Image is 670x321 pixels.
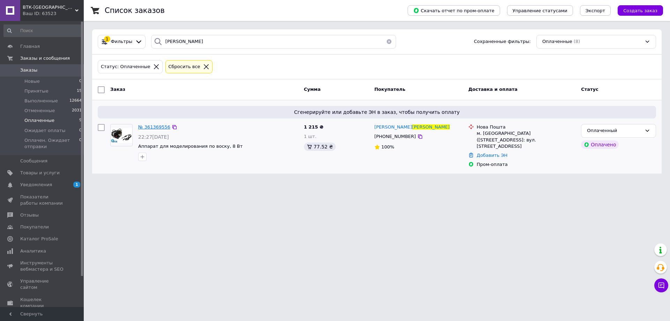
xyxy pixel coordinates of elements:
[304,124,323,130] span: 1 215 ₴
[24,117,54,124] span: Оплаченные
[586,8,605,13] span: Экспорт
[581,140,619,149] div: Оплачено
[304,134,317,139] span: 1 шт.
[3,24,82,37] input: Поиск
[513,8,567,13] span: Управление статусами
[20,260,65,272] span: Инструменты вебмастера и SEO
[23,10,84,17] div: Ваш ID: 63523
[72,108,82,114] span: 2031
[20,278,65,291] span: Управление сайтом
[580,5,611,16] button: Экспорт
[374,134,416,139] span: [PHONE_NUMBER]
[69,98,82,104] span: 12664
[111,128,132,143] img: Фото товару
[79,127,82,134] span: 0
[73,182,80,188] span: 1
[304,87,321,92] span: Сумма
[618,5,663,16] button: Создать заказ
[477,124,575,130] div: Нова Пошта
[138,134,169,140] span: 22:27[DATE]
[79,78,82,85] span: 0
[20,55,70,61] span: Заказы и сообщения
[374,124,450,131] a: [PERSON_NAME][PERSON_NAME]
[474,38,531,45] span: Сохраненные фильтры:
[111,38,133,45] span: Фильтры
[20,212,39,218] span: Отзывы
[20,224,49,230] span: Покупатели
[20,158,47,164] span: Сообщения
[24,78,40,85] span: Новые
[24,108,55,114] span: Отмененные
[20,43,40,50] span: Главная
[477,130,575,149] div: м. [GEOGRAPHIC_DATA] ([STREET_ADDRESS]: вул. [STREET_ADDRESS]
[24,137,79,150] span: Оплачен. Ожидает отправки
[138,124,170,130] a: № 361369556
[477,153,507,158] a: Добавить ЭН
[138,144,243,149] a: Аппарат для моделирования по воску, 8 Вт
[412,124,450,130] span: [PERSON_NAME]
[20,182,52,188] span: Уведомления
[20,248,46,254] span: Аналитика
[623,8,657,13] span: Создать заказ
[304,143,336,151] div: 77.52 ₴
[99,63,152,71] div: Статус: Оплаченные
[100,109,653,116] span: Сгенерируйте или добавьте ЭН в заказ, чтобы получить оплату
[413,7,494,14] span: Скачать отчет по пром-оплате
[77,88,82,94] span: 15
[374,87,405,92] span: Покупатель
[151,35,396,49] input: Поиск по номеру заказа, ФИО покупателя, номеру телефона, Email, номеру накладной
[574,39,580,44] span: (8)
[374,124,412,130] span: [PERSON_NAME]
[20,194,65,206] span: Показатели работы компании
[468,87,518,92] span: Доставка и оплата
[105,6,165,15] h1: Список заказов
[167,63,202,71] div: Сбросить все
[581,87,598,92] span: Статус
[24,88,49,94] span: Принятые
[477,161,575,168] div: Пром-оплата
[104,36,110,42] div: 1
[20,297,65,309] span: Кошелек компании
[587,127,642,134] div: Оплаченный
[408,5,500,16] button: Скачать отчет по пром-оплате
[382,35,396,49] button: Очистить
[23,4,75,10] span: ВТК-ОДЕССА - все для ювелиров
[20,236,58,242] span: Каталог ProSale
[507,5,573,16] button: Управление статусами
[79,137,82,150] span: 0
[654,278,668,292] button: Чат с покупателем
[110,87,125,92] span: Заказ
[611,8,663,13] a: Создать заказ
[110,124,133,146] a: Фото товару
[381,144,394,149] span: 100%
[24,98,58,104] span: Выполненные
[20,170,60,176] span: Товары и услуги
[542,38,572,45] span: Оплаченные
[20,67,37,73] span: Заказы
[79,117,82,124] span: 9
[24,127,66,134] span: Ожидает оплаты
